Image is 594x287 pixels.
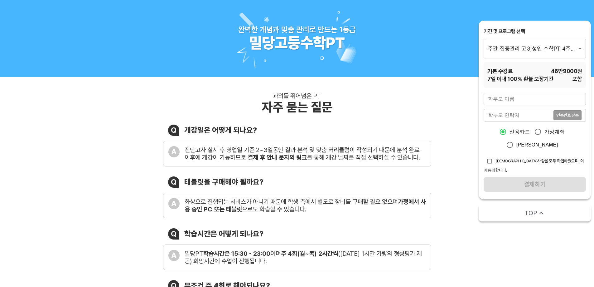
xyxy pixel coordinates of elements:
[185,250,426,265] div: 밀당PT 이며 ([DATE] 1시간 가량의 형성평가 제공) 희망시간에 수업이 진행됩니다.
[168,125,179,136] div: Q
[484,39,586,58] div: 주간 집중관리 고3,성인 수학PT 4주(약 1개월) 프로그램_120분
[184,229,263,238] div: 학습시간은 어떻게 되나요?
[168,146,180,157] div: A
[185,146,426,161] div: 진단고사 실시 후 영업일 기준 2~3일동안 결과 분석 및 맞춤 커리큘럼이 작성되기 때문에 분석 완료 이후에 개강이 가능하므로 를 통해 개강 날짜를 직접 선택하실 수 있습니다.
[168,176,179,188] div: Q
[484,109,553,121] input: 학부모 연락처를 입력해주세요
[484,93,586,105] input: 학부모 이름을 입력해주세요
[184,126,257,135] div: 개강일은 어떻게 되나요?
[479,204,591,221] button: TOP
[184,177,263,186] div: 태블릿을 구매해야 될까요?
[281,250,338,257] b: 주 4회(월~목) 2시간씩
[273,92,321,100] div: 과외를 뛰어넘은 PT
[168,250,180,261] div: A
[487,67,513,75] span: 기본 수강료
[185,198,426,213] div: 화상으로 진행되는 서비스가 아니기 때문에 학생 측에서 별도로 장비를 구매할 필요 없으며 으로도 학습할 수 있습니다.
[185,198,426,213] b: 가정에서 사용 중인 PC 또는 태블릿
[249,34,345,52] div: 밀당고등수학PT
[238,25,356,34] div: 완벽한 개념과 맞춤 관리로 만드는 1등급
[524,209,537,217] span: TOP
[262,100,333,115] div: 자주 묻는 질문
[572,75,582,83] span: 포함
[516,141,558,149] span: [PERSON_NAME]
[168,228,179,240] div: Q
[509,128,530,136] span: 신용카드
[544,128,565,136] span: 가상계좌
[487,75,553,83] span: 7 일 이내 100% 환불 보장기간
[248,154,307,161] b: 결제 후 안내 문자의 링크
[203,250,270,257] b: 학습시간은 15:30 - 23:00
[168,198,180,209] div: A
[484,28,586,35] div: 기간 및 프로그램 선택
[551,67,582,75] span: 46만9000 원
[484,158,584,173] span: [DEMOGRAPHIC_DATA]사항을 모두 확인하였으며, 이에 동의합니다.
